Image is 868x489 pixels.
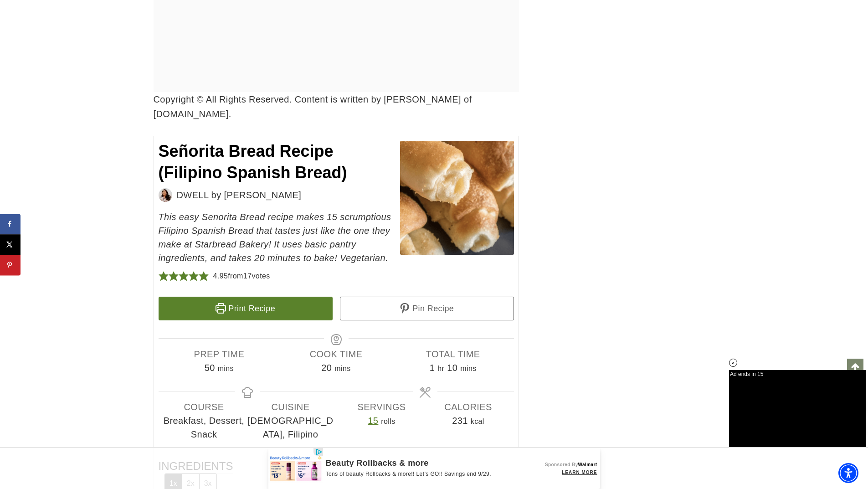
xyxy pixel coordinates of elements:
p: Copyright © All Rights Reserved. Content is written by [PERSON_NAME] of [DOMAIN_NAME]. [154,92,519,121]
div: Accessibility Menu [838,463,858,483]
span: Servings [339,400,425,414]
span: mins [460,365,476,372]
span: Course [161,400,247,414]
span: 10 [447,363,457,373]
span: 50 [205,363,215,373]
span: kcal [471,417,484,425]
span: 1 [430,363,435,373]
span: Rate this recipe 2 out of 5 stars [169,269,179,283]
span: Prep Time [161,347,278,361]
div: from votes [213,269,270,283]
span: DWELL by [PERSON_NAME] [177,188,302,202]
span: Señorita Bread Recipe (Filipino Spanish Bread) [159,142,347,182]
a: Pin Recipe [340,297,514,320]
span: Cook Time [277,347,395,361]
img: a stack of cenorita bread fresh from the oven [400,141,514,255]
a: Tons of beauty Rollbacks & more!! Let’s GO!! Savings end 9/29. [326,471,516,478]
span: Rate this recipe 3 out of 5 stars [179,269,189,283]
span: 231 [452,416,468,426]
em: This easy Senorita Bread recipe makes 15 scrumptious Filipino Spanish Bread that tastes just like... [159,212,391,263]
span: rolls [381,417,395,425]
span: Breakfast, Dessert, Snack [161,414,247,441]
iframe: Advertisement [729,370,866,447]
span: mins [334,365,350,372]
span: Calories [425,400,512,414]
a: Beauty Rollbacks & more [326,459,516,467]
a: Sponsored ByWalmart [545,462,597,467]
img: OBA_TRANS.png [314,448,323,455]
span: [DEMOGRAPHIC_DATA], Filipino [247,414,334,441]
span: Rate this recipe 4 out of 5 stars [189,269,199,283]
span: Rate this recipe 5 out of 5 stars [199,269,209,283]
span: hr [437,365,444,372]
span: Rate this recipe 1 out of 5 stars [159,269,169,283]
span: mins [218,365,234,372]
span: Total Time [395,347,512,361]
span: 20 [321,363,332,373]
span: 17 [243,272,252,280]
span: Cuisine [247,400,334,414]
img: Walmart [268,448,323,489]
a: Adjust recipe servings [368,416,378,426]
span: 4.95 [213,272,228,280]
a: Print Recipe [159,297,333,320]
a: Learn more [516,468,597,478]
a: Scroll to top [847,359,863,375]
span: Walmart [578,462,597,467]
